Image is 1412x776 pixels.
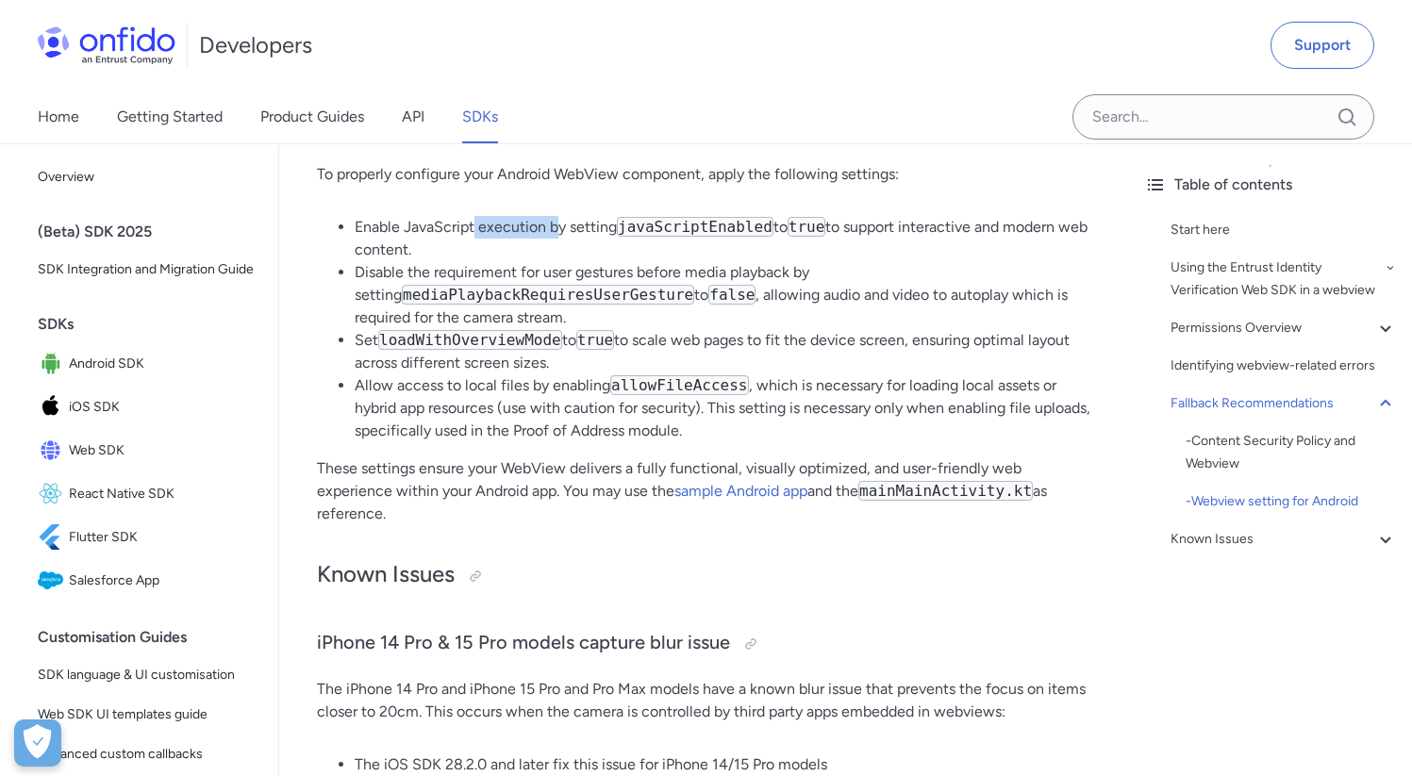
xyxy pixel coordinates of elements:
[1186,490,1397,513] a: -Webview setting for Android
[30,430,263,471] a: IconWeb SDKWeb SDK
[38,438,69,464] img: IconWeb SDK
[1171,528,1397,551] a: Known Issues
[38,394,69,421] img: IconiOS SDK
[30,251,263,289] a: SDK Integration and Migration Guide
[30,387,263,428] a: IconiOS SDKiOS SDK
[355,261,1091,329] li: Disable the requirement for user gestures before media playback by setting to , allowing audio an...
[30,560,263,602] a: IconSalesforce AppSalesforce App
[1171,355,1397,377] a: Identifying webview-related errors
[1186,430,1397,475] a: -Content Security Policy and Webview
[38,619,271,656] div: Customisation Guides
[1171,317,1397,339] a: Permissions Overview
[1186,490,1397,513] div: - Webview setting for Android
[199,30,312,60] h1: Developers
[355,216,1091,261] li: Enable JavaScript execution by setting to to support interactive and modern web content.
[30,656,263,694] a: SDK language & UI customisation
[317,457,1091,525] p: These settings ensure your WebView delivers a fully functional, visually optimized, and user-frie...
[576,330,615,350] code: true
[38,481,69,507] img: IconReact Native SDK
[858,481,1033,501] code: mainMainActivity.kt
[402,91,424,143] a: API
[117,91,223,143] a: Getting Started
[69,438,256,464] span: Web SDK
[355,753,1091,776] li: The iOS SDK 28.2.0 and later fix this issue for iPhone 14/15 Pro models
[14,719,61,767] button: Open Preferences
[69,394,256,421] span: iOS SDK
[1144,173,1397,196] div: Table of contents
[30,473,263,515] a: IconReact Native SDKReact Native SDK
[317,163,1091,186] p: To properly configure your Android WebView component, apply the following settings:
[38,258,256,281] span: SDK Integration and Migration Guide
[317,629,1091,659] h3: iPhone 14 Pro & 15 Pro models capture blur issue
[355,329,1091,374] li: Set to to scale web pages to fit the device screen, ensuring optimal layout across different scre...
[38,664,256,686] span: SDK language & UI customisation
[355,374,1091,442] li: Allow access to local files by enabling , which is necessary for loading local assets or hybrid a...
[402,285,694,305] code: mediaPlaybackRequiresUserGesture
[260,91,364,143] a: Product Guides
[674,482,807,500] a: sample Android app
[30,696,263,734] a: Web SDK UI templates guide
[708,285,756,305] code: false
[14,719,61,767] div: Cookie Preferences
[30,158,263,196] a: Overview
[317,559,1091,591] h2: Known Issues
[38,743,256,766] span: Advanced custom callbacks
[30,343,263,385] a: IconAndroid SDKAndroid SDK
[617,217,773,237] code: javaScriptEnabled
[38,166,256,189] span: Overview
[30,735,263,773] a: Advanced custom callbacks
[38,305,271,343] div: SDKs
[1171,392,1397,415] a: Fallback Recommendations
[38,703,256,726] span: Web SDK UI templates guide
[69,351,256,377] span: Android SDK
[1271,22,1374,69] a: Support
[69,568,256,594] span: Salesforce App
[1186,430,1397,475] div: - Content Security Policy and Webview
[378,330,562,350] code: loadWithOverviewMode
[1072,94,1374,140] input: Onfido search input field
[788,217,826,237] code: true
[69,481,256,507] span: React Native SDK
[38,213,271,251] div: (Beta) SDK 2025
[317,678,1091,723] p: The iPhone 14 Pro and iPhone 15 Pro and Pro Max models have a known blur issue that prevents the ...
[38,91,79,143] a: Home
[1171,256,1397,302] a: Using the Entrust Identity Verification Web SDK in a webview
[38,568,69,594] img: IconSalesforce App
[38,351,69,377] img: IconAndroid SDK
[30,517,263,558] a: IconFlutter SDKFlutter SDK
[462,91,498,143] a: SDKs
[69,524,256,551] span: Flutter SDK
[610,375,749,395] code: allowFileAccess
[1171,219,1397,241] a: Start here
[38,26,175,64] img: Onfido Logo
[38,524,69,551] img: IconFlutter SDK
